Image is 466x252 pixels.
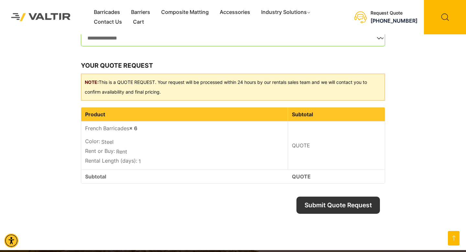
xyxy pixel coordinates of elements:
h3: Your quote request [81,61,385,71]
th: Subtotal [81,169,288,183]
p: Steel [85,137,284,147]
th: Product [81,108,288,121]
td: QUOTE [288,169,385,183]
dt: Color: [85,137,100,145]
button: Submit Quote Request [296,197,380,214]
dt: Rent or Buy: [85,147,115,155]
a: call (888) 496-3625 [371,17,417,24]
a: Industry Solutions [256,7,317,17]
div: Request Quote [371,10,417,16]
a: Composite Matting [156,7,214,17]
img: Valtir Rentals [5,7,77,27]
a: Contact Us [88,17,128,27]
b: NOTE: [85,79,99,85]
a: Barriers [126,7,156,17]
p: Rent [85,147,284,157]
div: This is a QUOTE REQUEST. Your request will be processed within 24 hours by our rentals sales team... [81,74,385,101]
p: 1 [85,157,284,166]
a: Cart [128,17,150,27]
a: Barricades [88,7,126,17]
td: French Barricades [81,121,288,169]
strong: × 6 [129,125,138,132]
a: Open this option [448,231,460,246]
th: Subtotal [288,108,385,121]
div: Accessibility Menu [4,234,18,248]
a: Accessories [214,7,256,17]
td: QUOTE [288,121,385,169]
dt: Rental Length (days): [85,157,137,165]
